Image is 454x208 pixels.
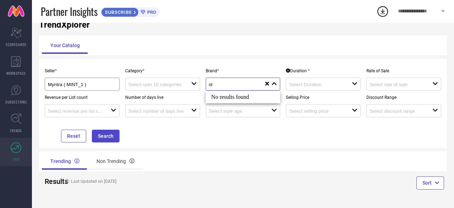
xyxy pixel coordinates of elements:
button: Search [92,130,120,142]
button: Sort [416,176,444,189]
div: Duration [286,68,310,73]
span: SUBSCRIBE [101,10,134,15]
h2: Results [45,177,56,186]
p: Selling Price [286,95,361,100]
div: No results found [206,91,281,103]
div: Non Trending [88,153,143,170]
p: Category [125,68,200,73]
p: Discount Range [366,95,441,100]
p: Rate of Sale [366,68,441,73]
span: WORKSPACE [6,71,26,76]
p: Number of days live [125,95,200,100]
span: SUGGESTIONS [5,99,27,105]
input: Select discount range [370,108,426,114]
span: Partner Insights [41,4,98,19]
span: SCORECARDS [6,42,27,47]
p: Seller [45,68,120,73]
input: Select upto 10 categories [128,82,185,87]
button: Reset [61,130,86,142]
input: Select number of days live [128,108,185,114]
span: TRENDS [10,128,22,133]
div: Open download list [376,5,389,18]
input: Select rate of sale [370,82,426,87]
p: Revenue per List count [45,95,120,100]
a: SUBSCRIBEPRO [101,6,160,17]
div: Myntra ( MINT_1 ) [48,81,116,88]
h4: Last Updated on [DATE] [61,179,221,184]
span: PRO [145,10,156,15]
span: FWD [13,157,20,162]
div: Your Catalog [42,37,88,54]
div: Trending [42,153,88,170]
input: Select Duration [289,82,345,87]
input: Select revenue per list count [48,108,104,114]
input: Select style age [209,108,265,114]
h1: TrendXplorer [39,20,447,30]
input: Select seller [48,82,110,87]
p: Brand [206,68,281,73]
input: Select selling price [289,108,345,114]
